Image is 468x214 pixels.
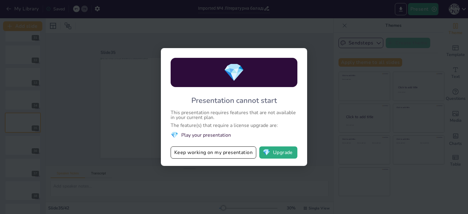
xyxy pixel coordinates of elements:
[171,123,297,128] div: The feature(s) that require a license upgrade are:
[223,61,245,84] span: diamond
[263,149,270,156] span: diamond
[171,131,297,139] li: Play your presentation
[259,146,297,159] button: diamondUpgrade
[171,110,297,120] div: This presentation requires features that are not available in your current plan.
[171,146,256,159] button: Keep working on my presentation
[171,131,178,139] span: diamond
[191,96,277,105] div: Presentation cannot start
